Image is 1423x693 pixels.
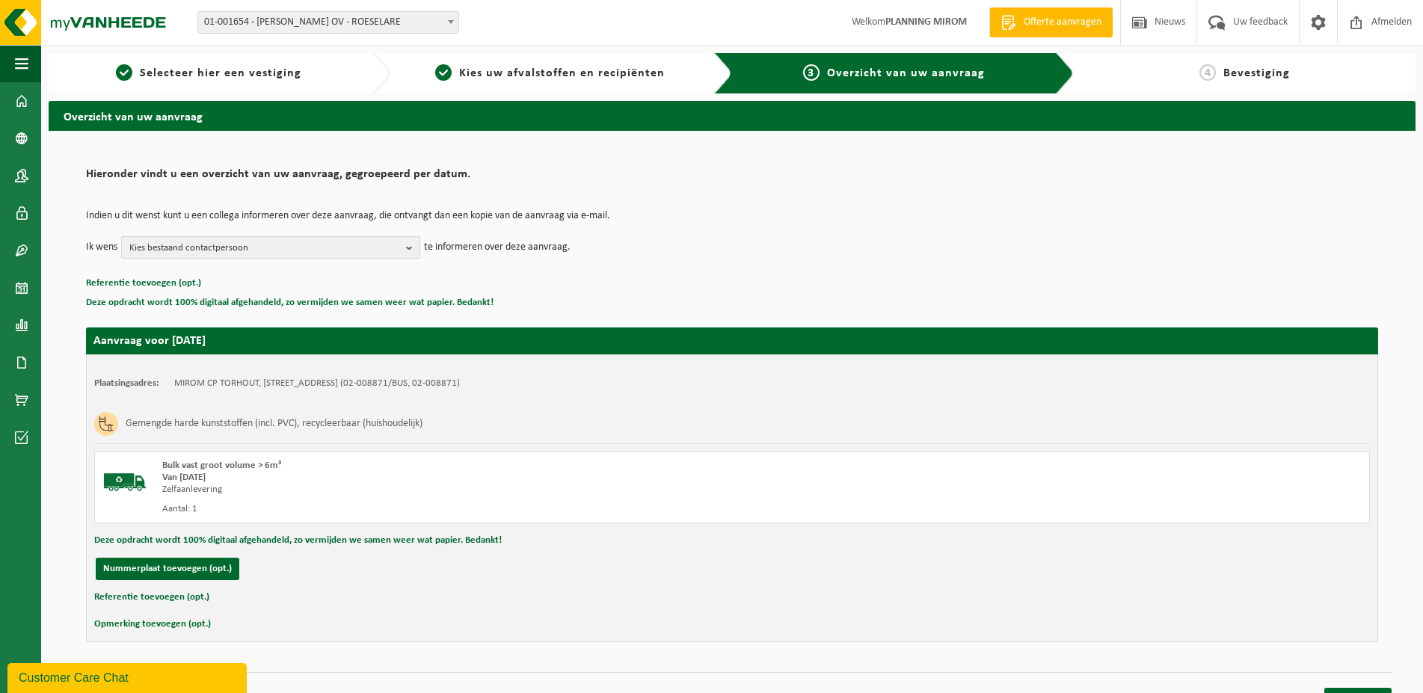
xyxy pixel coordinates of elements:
span: Bulk vast groot volume > 6m³ [162,461,281,470]
span: 2 [435,64,452,81]
div: Aantal: 1 [162,503,792,515]
span: 4 [1199,64,1216,81]
strong: PLANNING MIROM [885,16,967,28]
span: Offerte aanvragen [1020,15,1105,30]
h2: Hieronder vindt u een overzicht van uw aanvraag, gegroepeerd per datum. [86,168,1378,188]
strong: Plaatsingsadres: [94,378,159,388]
span: 01-001654 - MIROM ROESELARE OV - ROESELARE [198,12,458,33]
strong: Van [DATE] [162,472,206,482]
span: 01-001654 - MIROM ROESELARE OV - ROESELARE [197,11,459,34]
span: Selecteer hier een vestiging [140,67,301,79]
img: BL-SO-LV.png [102,460,147,505]
strong: Aanvraag voor [DATE] [93,335,206,347]
h2: Overzicht van uw aanvraag [49,101,1416,130]
button: Opmerking toevoegen (opt.) [94,615,211,634]
span: Bevestiging [1223,67,1290,79]
a: 1Selecteer hier een vestiging [56,64,360,82]
button: Kies bestaand contactpersoon [121,236,420,259]
button: Deze opdracht wordt 100% digitaal afgehandeld, zo vermijden we samen weer wat papier. Bedankt! [94,531,502,550]
a: Offerte aanvragen [989,7,1113,37]
p: Ik wens [86,236,117,259]
button: Deze opdracht wordt 100% digitaal afgehandeld, zo vermijden we samen weer wat papier. Bedankt! [86,293,494,312]
p: te informeren over deze aanvraag. [424,236,571,259]
span: Kies bestaand contactpersoon [129,237,400,259]
a: 2Kies uw afvalstoffen en recipiënten [398,64,702,82]
div: Zelfaanlevering [162,484,792,496]
h3: Gemengde harde kunststoffen (incl. PVC), recycleerbaar (huishoudelijk) [126,412,422,436]
button: Referentie toevoegen (opt.) [94,588,209,607]
iframe: chat widget [7,660,250,693]
span: Overzicht van uw aanvraag [827,67,985,79]
button: Nummerplaat toevoegen (opt.) [96,558,239,580]
span: 1 [116,64,132,81]
button: Referentie toevoegen (opt.) [86,274,201,293]
span: Kies uw afvalstoffen en recipiënten [459,67,665,79]
p: Indien u dit wenst kunt u een collega informeren over deze aanvraag, die ontvangt dan een kopie v... [86,211,1378,221]
span: 3 [803,64,820,81]
td: MIROM CP TORHOUT, [STREET_ADDRESS] (02-008871/BUS, 02-008871) [174,378,460,389]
